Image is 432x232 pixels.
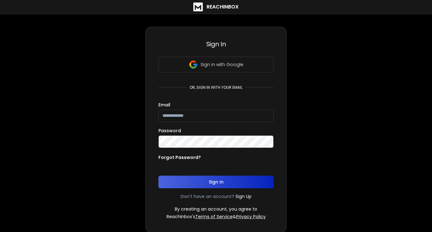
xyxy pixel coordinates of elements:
button: Sign In [158,176,274,188]
a: ReachInbox [193,3,239,11]
img: logo [193,3,203,11]
label: Email [158,103,170,107]
p: Forgot Password? [158,154,201,161]
h1: ReachInbox [207,3,239,11]
p: By creating an account, you agree to [175,206,257,212]
label: Password [158,128,181,133]
a: Terms of Service [195,213,233,220]
button: Sign in with Google [158,57,274,72]
a: Privacy Policy [236,213,266,220]
a: Sign Up [236,193,252,200]
p: ReachInbox's & [167,213,266,220]
p: or, sign in with your email [187,85,245,90]
h3: Sign In [158,40,274,48]
p: Don't have an account? [181,193,234,200]
p: Sign in with Google [201,61,243,68]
